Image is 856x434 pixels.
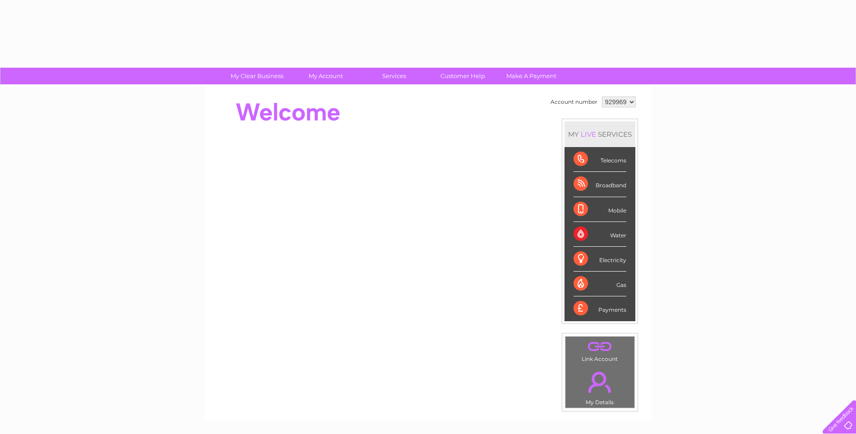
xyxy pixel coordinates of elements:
a: Services [357,68,431,84]
div: Broadband [574,172,626,197]
div: Mobile [574,197,626,222]
a: Make A Payment [494,68,569,84]
a: My Clear Business [220,68,294,84]
div: Gas [574,272,626,296]
a: My Account [288,68,363,84]
td: My Details [565,364,635,408]
div: Water [574,222,626,247]
div: Telecoms [574,147,626,172]
div: LIVE [579,130,598,139]
a: Customer Help [426,68,500,84]
a: . [568,339,632,355]
div: Payments [574,296,626,321]
td: Link Account [565,336,635,365]
td: Account number [548,94,600,110]
div: MY SERVICES [564,121,635,147]
div: Electricity [574,247,626,272]
a: . [568,366,632,398]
